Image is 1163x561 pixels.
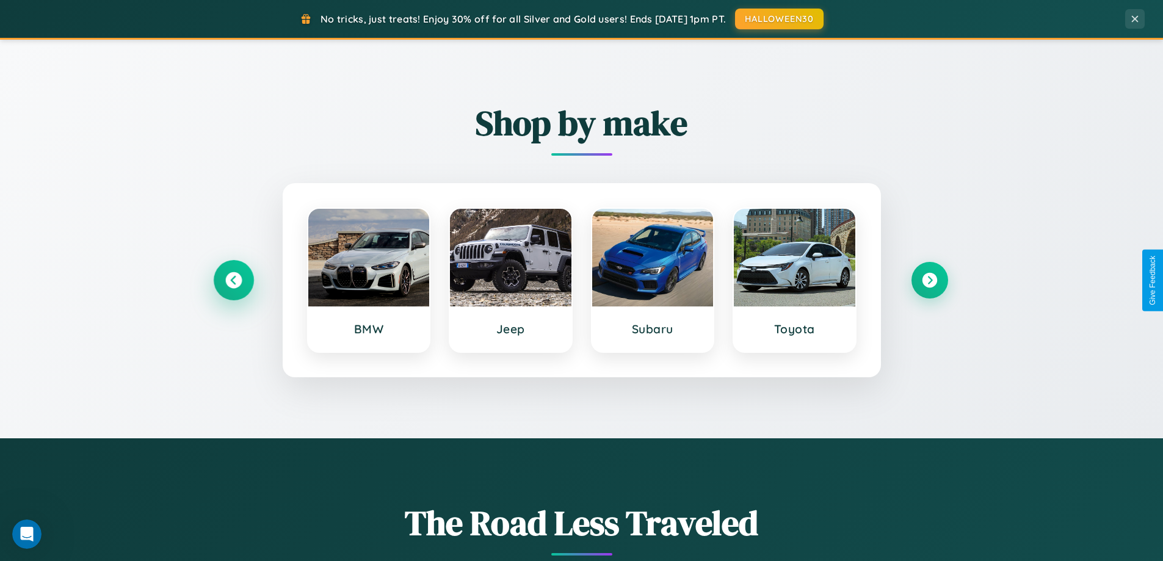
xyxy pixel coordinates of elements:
[321,322,418,336] h3: BMW
[12,519,42,549] iframe: Intercom live chat
[1148,256,1157,305] div: Give Feedback
[462,322,559,336] h3: Jeep
[321,13,726,25] span: No tricks, just treats! Enjoy 30% off for all Silver and Gold users! Ends [DATE] 1pm PT.
[735,9,824,29] button: HALLOWEEN30
[216,499,948,546] h1: The Road Less Traveled
[746,322,843,336] h3: Toyota
[216,100,948,147] h2: Shop by make
[604,322,701,336] h3: Subaru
